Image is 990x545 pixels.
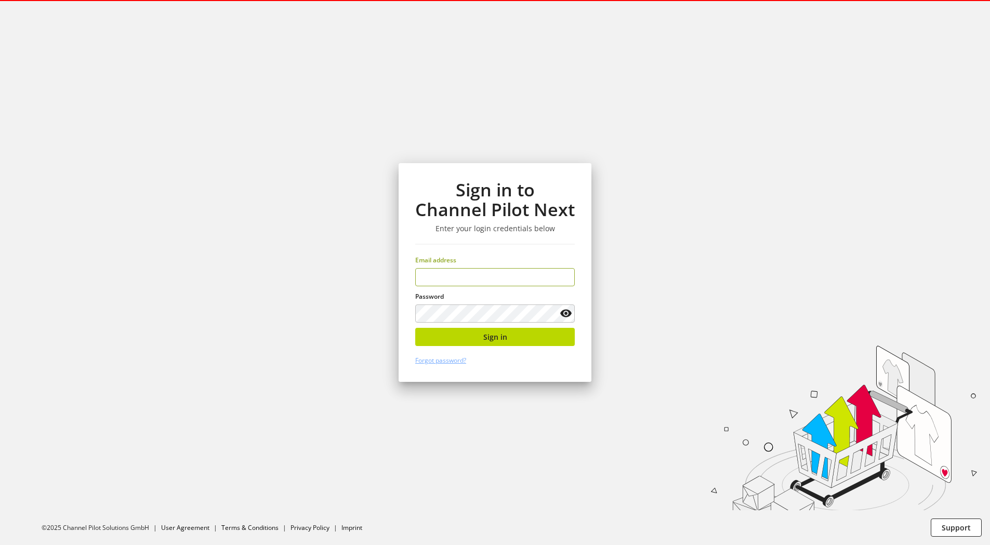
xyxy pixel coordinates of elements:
button: Sign in [415,328,575,346]
a: Privacy Policy [291,523,329,532]
span: Email address [415,256,456,264]
a: Terms & Conditions [221,523,279,532]
a: User Agreement [161,523,209,532]
a: Imprint [341,523,362,532]
button: Support [931,519,982,537]
li: ©2025 Channel Pilot Solutions GmbH [42,523,161,533]
keeper-lock: Open Keeper Popup [557,271,569,284]
a: Forgot password? [415,356,466,365]
h1: Sign in to Channel Pilot Next [415,180,575,220]
span: Password [415,292,444,301]
span: Support [942,522,971,533]
h3: Enter your login credentials below [415,224,575,233]
span: Sign in [483,331,507,342]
